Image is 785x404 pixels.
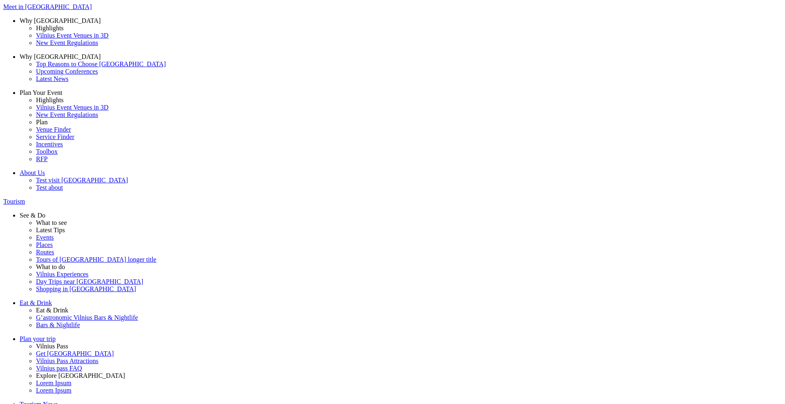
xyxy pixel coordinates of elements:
span: Vilnius Event Venues in 3D [36,32,108,39]
span: Latest Tips [36,227,65,233]
a: G’astronomic Vilnius Bars & Nightlife [36,314,782,321]
a: Events [36,234,782,241]
a: Upcoming Conferences [36,68,782,75]
a: Eat & Drink [20,299,782,307]
a: Places [36,241,782,249]
span: Highlights [36,25,64,31]
a: New Event Regulations [36,39,782,47]
span: RFP [36,155,47,162]
a: Lorem Ipsum [36,379,782,387]
a: Bars & Nightlife [36,321,782,329]
span: Vilnius Event Venues in 3D [36,104,108,111]
span: Vilnius Pass [36,343,68,350]
span: Bars & Nightlife [36,321,80,328]
span: Explore [GEOGRAPHIC_DATA] [36,372,125,379]
a: Vilnius Experiences [36,271,782,278]
span: Vilnius Experiences [36,271,88,278]
span: What to do [36,263,65,270]
a: Plan your trip [20,335,782,343]
span: New Event Regulations [36,39,98,46]
span: Events [36,234,54,241]
span: Lorem Ipsum [36,379,72,386]
span: Plan [36,119,47,126]
a: Day Trips near [GEOGRAPHIC_DATA] [36,278,782,285]
a: Vilnius Pass Attractions [36,357,782,365]
span: Why [GEOGRAPHIC_DATA] [20,17,101,24]
a: Service Finder [36,133,782,141]
span: Lorem Ipsum [36,387,72,394]
span: Eat & Drink [20,299,52,306]
a: Test visit [GEOGRAPHIC_DATA] [36,177,782,184]
a: Incentives [36,141,782,148]
span: Get [GEOGRAPHIC_DATA] [36,350,114,357]
a: New Event Regulations [36,111,782,119]
span: New Event Regulations [36,111,98,118]
span: What to see [36,219,67,226]
span: Plan your trip [20,335,56,342]
a: Routes [36,249,782,256]
a: Vilnius Event Venues in 3D [36,32,782,39]
a: Tours of [GEOGRAPHIC_DATA] longer title [36,256,782,263]
a: Vilnius pass FAQ [36,365,782,372]
span: Venue Finder [36,126,71,133]
span: Meet in [GEOGRAPHIC_DATA] [3,3,92,10]
a: Latest News [36,75,782,83]
span: Places [36,241,53,248]
a: Meet in [GEOGRAPHIC_DATA] [3,3,782,11]
span: Toolbox [36,148,58,155]
span: About Us [20,169,45,176]
a: RFP [36,155,782,163]
a: Top Reasons to Choose [GEOGRAPHIC_DATA] [36,61,782,68]
a: Test about [36,184,782,191]
a: Lorem Ipsum [36,387,782,394]
a: About Us [20,169,782,177]
span: See & Do [20,212,45,219]
span: Why [GEOGRAPHIC_DATA] [20,53,101,60]
span: G’astronomic Vilnius Bars & Nightlife [36,314,138,321]
span: Service Finder [36,133,74,140]
a: Venue Finder [36,126,782,133]
a: Toolbox [36,148,782,155]
span: Incentives [36,141,63,148]
span: Day Trips near [GEOGRAPHIC_DATA] [36,278,143,285]
a: Shopping in [GEOGRAPHIC_DATA] [36,285,782,293]
span: Eat & Drink [36,307,68,314]
a: Tourism [3,198,782,205]
span: Vilnius pass FAQ [36,365,82,372]
a: Vilnius Event Venues in 3D [36,104,782,111]
span: Routes [36,249,54,256]
span: Highlights [36,97,64,103]
a: Get [GEOGRAPHIC_DATA] [36,350,782,357]
span: Vilnius Pass Attractions [36,357,99,364]
span: Tours of [GEOGRAPHIC_DATA] longer title [36,256,156,263]
span: Tourism [3,198,25,205]
span: Shopping in [GEOGRAPHIC_DATA] [36,285,136,292]
span: Plan Your Event [20,89,62,96]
